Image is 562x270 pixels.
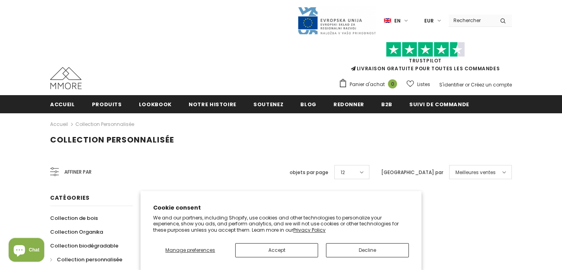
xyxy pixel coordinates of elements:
[465,81,470,88] span: or
[381,95,392,113] a: B2B
[92,101,122,108] span: Produits
[153,243,227,257] button: Manage preferences
[455,169,496,176] span: Meilleures ventes
[165,247,215,253] span: Manage preferences
[333,101,364,108] span: Redonner
[293,227,326,233] a: Privacy Policy
[50,214,98,222] span: Collection de bois
[50,67,82,89] img: Cas MMORE
[235,243,318,257] button: Accept
[50,211,98,225] a: Collection de bois
[139,101,172,108] span: Lookbook
[6,238,47,264] inbox-online-store-chat: Shopify online store chat
[407,77,430,91] a: Listes
[300,95,317,113] a: Blog
[394,17,401,25] span: en
[409,101,469,108] span: Suivi de commande
[417,81,430,88] span: Listes
[50,228,103,236] span: Collection Organika
[50,242,118,249] span: Collection biodégradable
[384,17,391,24] img: i-lang-1.png
[50,225,103,239] a: Collection Organika
[92,95,122,113] a: Produits
[189,95,236,113] a: Notre histoire
[341,169,345,176] span: 12
[253,101,283,108] span: soutenez
[57,256,122,263] span: Collection personnalisée
[50,101,75,108] span: Accueil
[409,57,442,64] a: TrustPilot
[381,169,443,176] label: [GEOGRAPHIC_DATA] par
[409,95,469,113] a: Suivi de commande
[50,253,122,266] a: Collection personnalisée
[339,79,401,90] a: Panier d'achat 0
[50,134,174,145] span: Collection personnalisée
[297,6,376,35] img: Javni Razpis
[153,204,409,212] h2: Cookie consent
[297,17,376,24] a: Javni Razpis
[350,81,385,88] span: Panier d'achat
[386,42,465,57] img: Faites confiance aux étoiles pilotes
[50,95,75,113] a: Accueil
[189,101,236,108] span: Notre histoire
[153,215,409,233] p: We and our partners, including Shopify, use cookies and other technologies to personalize your ex...
[339,45,512,72] span: LIVRAISON GRATUITE POUR TOUTES LES COMMANDES
[424,17,434,25] span: EUR
[471,81,512,88] a: Créez un compte
[449,15,494,26] input: Search Site
[439,81,464,88] a: S'identifier
[75,121,134,127] a: Collection personnalisée
[290,169,328,176] label: objets par page
[253,95,283,113] a: soutenez
[300,101,317,108] span: Blog
[50,120,68,129] a: Accueil
[333,95,364,113] a: Redonner
[64,168,92,176] span: Affiner par
[50,239,118,253] a: Collection biodégradable
[326,243,409,257] button: Decline
[381,101,392,108] span: B2B
[388,79,397,88] span: 0
[139,95,172,113] a: Lookbook
[50,194,90,202] span: Catégories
